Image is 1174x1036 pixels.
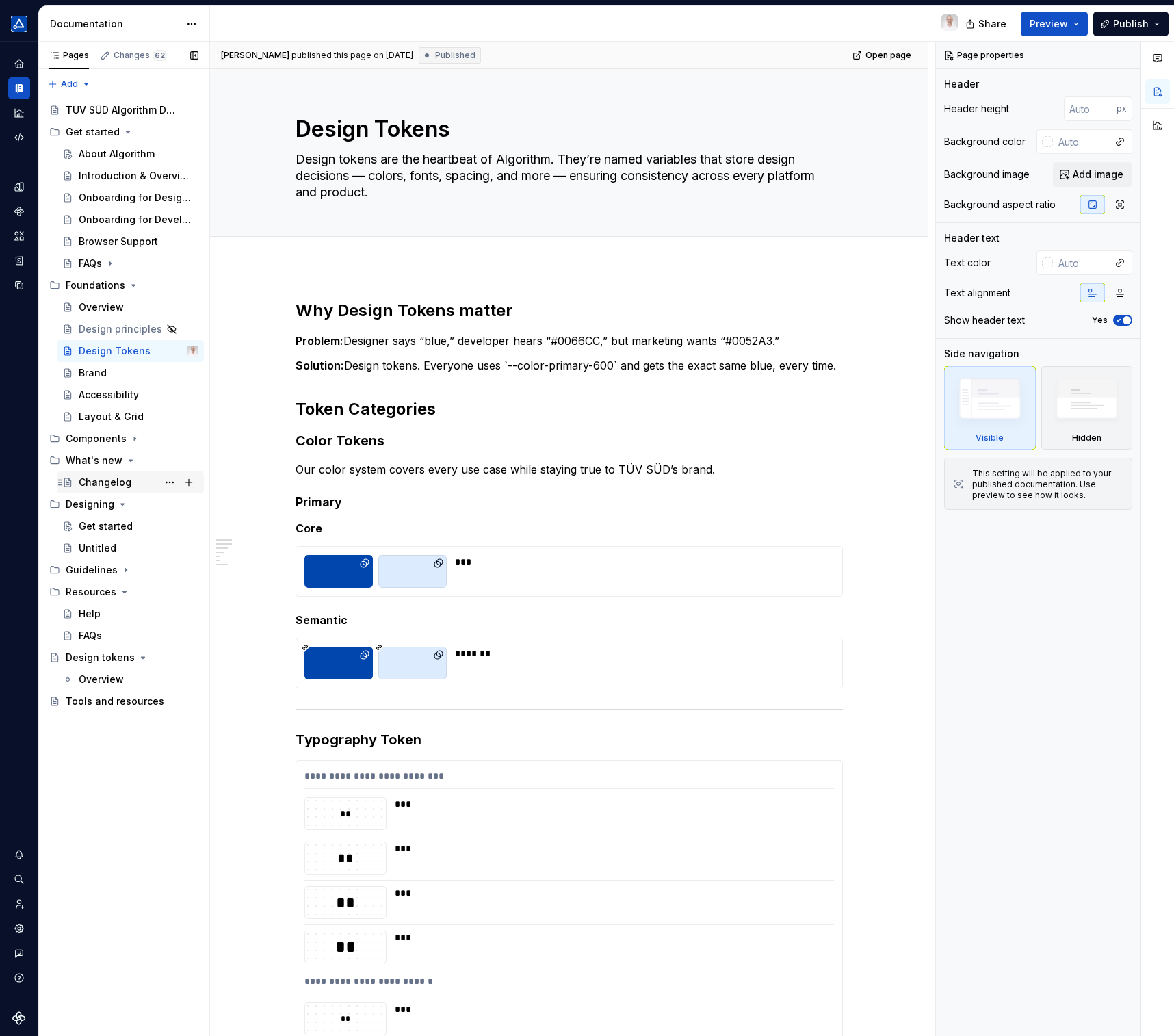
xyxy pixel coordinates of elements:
[44,559,204,581] div: Guidelines
[296,333,843,349] p: Designer says “blue,” developer hears “#0066CC,” but marketing wants “#0052A3.”
[1021,12,1088,36] button: Preview
[79,541,116,555] div: Untitled
[1117,103,1127,114] p: px
[944,102,1009,116] div: Header height
[435,50,475,61] span: Published
[66,103,179,117] div: TÜV SÜD Algorithm Design System - seamless solutions, unified experiences.
[79,519,133,533] div: Get started
[66,695,164,708] div: Tools and resources
[8,176,30,198] a: Design tokens
[8,225,30,247] a: Assets
[57,669,204,690] a: Overview
[57,143,204,165] a: About Algorithm
[221,50,289,61] span: [PERSON_NAME]
[1093,12,1169,36] button: Publish
[79,673,124,686] div: Overview
[1113,17,1149,31] span: Publish
[11,16,27,32] img: b580ff83-5aa9-44e3-bf1e-f2d94e587a2d.png
[848,46,917,65] a: Open page
[296,461,843,478] p: Our color system covers every use case while staying true to TÜV SÜD’s brand.
[8,274,30,296] a: Data sources
[50,17,179,31] div: Documentation
[44,274,204,296] div: Foundations
[79,322,162,336] div: Design principles
[8,102,30,124] div: Analytics
[57,515,204,537] a: Get started
[44,121,204,143] div: Get started
[57,231,204,252] a: Browser Support
[44,99,204,121] a: TÜV SÜD Algorithm Design System - seamless solutions, unified experiences.
[79,169,192,183] div: Introduction & Overview
[944,347,1019,361] div: Side navigation
[976,432,1004,443] div: Visible
[296,521,843,535] h5: Core
[944,366,1036,450] div: Visible
[12,1011,26,1025] a: Supernova Logo
[8,200,30,222] a: Components
[66,497,114,511] div: Designing
[1053,162,1132,187] button: Add image
[79,607,101,621] div: Help
[296,357,843,374] p: Design tokens. Everyone uses `--color-primary-600` and gets the exact same blue, every time.
[944,313,1025,327] div: Show header text
[1053,250,1108,275] input: Auto
[57,406,204,428] a: Layout & Grid
[66,563,118,577] div: Guidelines
[8,53,30,75] div: Home
[66,279,125,292] div: Foundations
[291,50,413,61] div: published this page on [DATE]
[944,168,1030,181] div: Background image
[66,454,122,467] div: What's new
[66,432,127,445] div: Components
[1073,168,1123,181] span: Add image
[57,362,204,384] a: Brand
[296,613,843,627] h5: Semantic
[79,388,139,402] div: Accessibility
[57,340,204,362] a: Design TokensMarco Schäfer
[49,50,89,61] div: Pages
[1053,129,1108,154] input: Auto
[293,148,840,203] textarea: Design tokens are the heartbeat of Algorithm. They’re named variables that store design decisions...
[57,252,204,274] a: FAQs
[79,191,192,205] div: Onboarding for Designers
[57,384,204,406] a: Accessibility
[944,198,1056,211] div: Background aspect ratio
[8,893,30,915] a: Invite team
[57,471,204,493] a: Changelog
[293,113,840,146] textarea: Design Tokens
[8,868,30,890] button: Search ⌘K
[44,647,204,669] a: Design tokens
[972,468,1123,501] div: This setting will be applied to your published documentation. Use preview to see how it looks.
[66,125,120,139] div: Get started
[8,844,30,866] button: Notifications
[114,50,167,61] div: Changes
[8,942,30,964] button: Contact support
[79,213,192,226] div: Onboarding for Developers
[57,187,204,209] a: Onboarding for Designers
[79,476,131,489] div: Changelog
[8,127,30,148] a: Code automation
[187,346,198,357] img: Marco Schäfer
[79,235,158,248] div: Browser Support
[8,77,30,99] div: Documentation
[296,359,344,372] strong: Solution:
[296,300,843,322] h2: Why Design Tokens matter
[296,334,343,348] strong: Problem:
[57,165,204,187] a: Introduction & Overview
[8,918,30,940] a: Settings
[61,79,78,90] span: Add
[44,690,204,712] a: Tools and resources
[296,431,843,450] h3: Color Tokens
[944,77,979,91] div: Header
[79,257,102,270] div: FAQs
[944,256,991,270] div: Text color
[44,581,204,603] div: Resources
[57,209,204,231] a: Onboarding for Developers
[941,14,958,31] img: Marco Schäfer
